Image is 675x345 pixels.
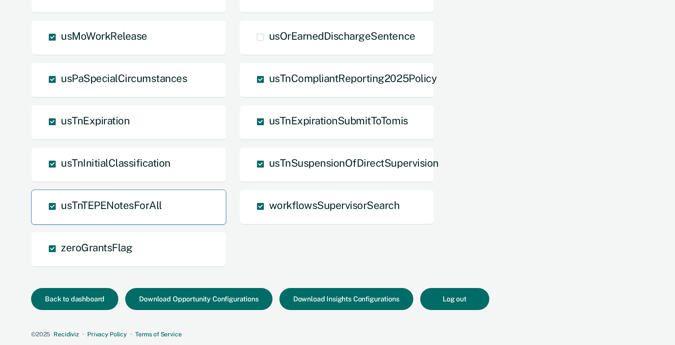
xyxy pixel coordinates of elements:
a: Terms of Service [135,331,182,338]
div: · · [31,331,640,338]
span: usTnCompliantReporting2025Policy [269,72,437,84]
button: Back to dashboard [31,288,118,310]
span: usTnInitialClassification [61,157,171,169]
span: usMoWorkRelease [61,30,147,42]
a: Privacy Policy [87,331,127,338]
span: usTnTEPENotesForAll [61,199,162,211]
button: Download Insights Configurations [279,288,413,310]
span: usPaSpecialCircumstances [61,72,187,84]
span: zeroGrantsFlag [61,241,132,253]
span: usOrEarnedDischargeSentence [269,30,415,42]
a: Recidiviz [54,331,79,338]
button: Log out [420,288,489,310]
span: usTnExpiration [61,114,130,127]
a: Back to dashboard [31,296,125,303]
span: © 2025 [31,331,50,338]
span: workflowsSupervisorSearch [269,199,400,211]
button: Download Opportunity Configurations [125,288,272,310]
span: usTnSuspensionOfDirectSupervision [269,157,439,169]
span: usTnExpirationSubmitToTomis [269,114,408,127]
